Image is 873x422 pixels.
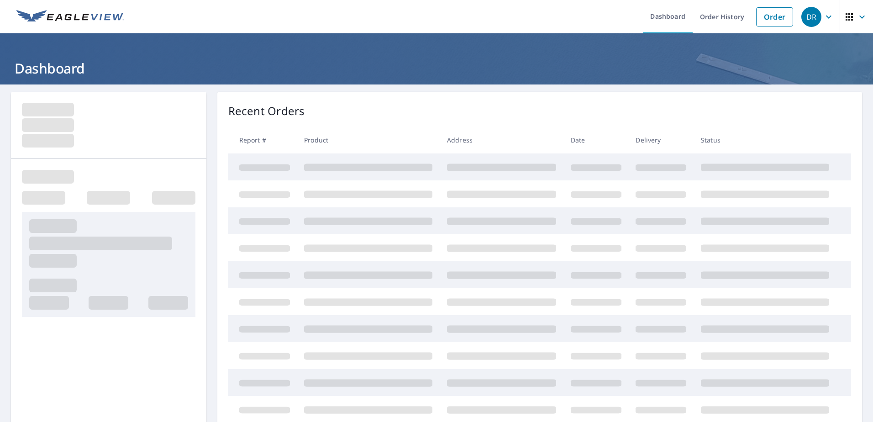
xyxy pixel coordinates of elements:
p: Recent Orders [228,103,305,119]
th: Status [694,127,836,153]
th: Address [440,127,563,153]
th: Delivery [628,127,694,153]
img: EV Logo [16,10,124,24]
th: Product [297,127,440,153]
th: Date [563,127,629,153]
div: DR [801,7,821,27]
h1: Dashboard [11,59,862,78]
th: Report # [228,127,297,153]
a: Order [756,7,793,26]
